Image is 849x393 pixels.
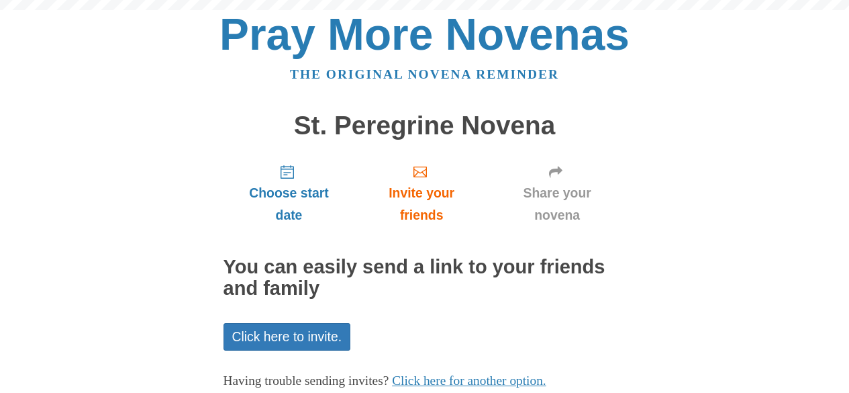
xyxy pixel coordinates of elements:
span: Having trouble sending invites? [223,374,389,388]
a: Click here for another option. [392,374,546,388]
h2: You can easily send a link to your friends and family [223,257,626,300]
span: Share your novena [502,182,613,226]
a: Click here to invite. [223,323,351,351]
a: Invite your friends [354,153,488,233]
a: The original novena reminder [290,67,559,81]
a: Pray More Novenas [219,9,630,59]
h1: St. Peregrine Novena [223,112,626,140]
a: Choose start date [223,153,355,233]
span: Invite your friends [368,182,475,226]
span: Choose start date [237,182,342,226]
a: Share your novena [489,153,626,233]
